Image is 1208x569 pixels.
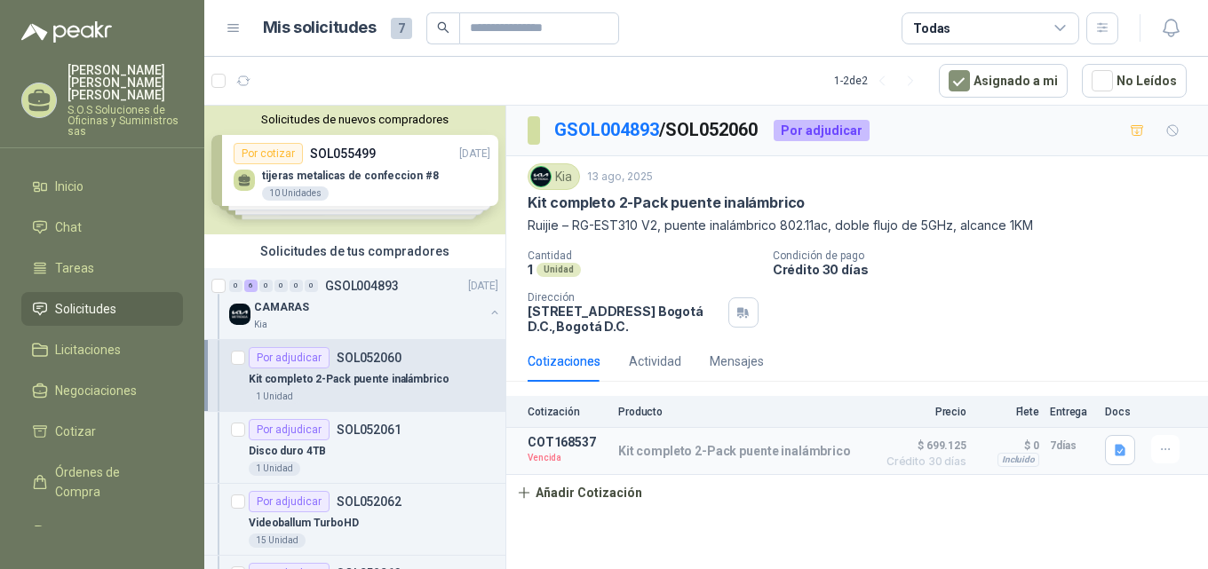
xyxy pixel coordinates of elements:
[536,263,581,277] div: Unidad
[21,333,183,367] a: Licitaciones
[21,374,183,407] a: Negociaciones
[244,280,258,292] div: 6
[528,406,608,418] p: Cotización
[21,170,183,203] a: Inicio
[249,533,306,548] div: 15 Unidad
[249,491,330,512] div: Por adjudicar
[204,340,505,412] a: Por adjudicarSOL052060Kit completo 2-Pack puente inalámbrico1 Unidad
[55,340,121,360] span: Licitaciones
[528,249,759,262] p: Cantidad
[468,278,498,295] p: [DATE]
[337,423,401,436] p: SOL052061
[528,304,721,334] p: [STREET_ADDRESS] Bogotá D.C. , Bogotá D.C.
[68,64,183,101] p: [PERSON_NAME] [PERSON_NAME] [PERSON_NAME]
[55,381,137,400] span: Negociaciones
[325,280,399,292] p: GSOL004893
[1105,406,1140,418] p: Docs
[1082,64,1187,98] button: No Leídos
[21,251,183,285] a: Tareas
[21,21,112,43] img: Logo peakr
[68,105,183,137] p: S.O.S Soluciones de Oficinas y Suministros sas
[55,217,82,237] span: Chat
[204,106,505,234] div: Solicitudes de nuevos compradoresPor cotizarSOL055499[DATE] tijeras metalicas de confeccion #810 ...
[290,280,303,292] div: 0
[528,435,608,449] p: COT168537
[528,449,608,467] p: Vencida
[204,234,505,268] div: Solicitudes de tus compradores
[997,453,1039,467] div: Incluido
[55,422,96,441] span: Cotizar
[21,415,183,448] a: Cotizar
[55,258,94,278] span: Tareas
[834,67,925,95] div: 1 - 2 de 2
[21,516,183,549] a: Remisiones
[254,299,309,316] p: CAMARAS
[528,291,721,304] p: Dirección
[528,262,533,277] p: 1
[249,443,326,460] p: Disco duro 4TB
[55,523,121,542] span: Remisiones
[618,406,867,418] p: Producto
[21,210,183,244] a: Chat
[554,119,659,140] a: GSOL004893
[249,347,330,368] div: Por adjudicar
[229,275,502,332] a: 0 6 0 0 0 0 GSOL004893[DATE] Company LogoCAMARASKia
[249,390,300,404] div: 1 Unidad
[249,371,449,388] p: Kit completo 2-Pack puente inalámbrico
[977,435,1039,456] p: $ 0
[229,280,242,292] div: 0
[1050,406,1094,418] p: Entrega
[629,352,681,371] div: Actividad
[773,262,1201,277] p: Crédito 30 días
[528,194,805,212] p: Kit completo 2-Pack puente inalámbrico
[1050,435,1094,456] p: 7 días
[774,120,870,141] div: Por adjudicar
[249,462,300,476] div: 1 Unidad
[913,19,950,38] div: Todas
[878,406,966,418] p: Precio
[710,352,764,371] div: Mensajes
[204,412,505,484] a: Por adjudicarSOL052061Disco duro 4TB1 Unidad
[337,352,401,364] p: SOL052060
[878,456,966,467] span: Crédito 30 días
[506,475,652,510] button: Añadir Cotización
[773,249,1201,262] p: Condición de pago
[554,116,759,144] p: / SOL052060
[204,484,505,556] a: Por adjudicarSOL052062Videoballum TurboHD15 Unidad
[618,444,851,458] p: Kit completo 2-Pack puente inalámbrico
[939,64,1068,98] button: Asignado a mi
[528,352,600,371] div: Cotizaciones
[259,280,273,292] div: 0
[55,299,116,319] span: Solicitudes
[531,167,551,186] img: Company Logo
[305,280,318,292] div: 0
[528,216,1187,235] p: Ruijie – RG-EST310 V2, puente inalámbrico 802.11ac, doble flujo de 5GHz, alcance 1KM
[21,455,183,509] a: Órdenes de Compra
[249,515,359,532] p: Videoballum TurboHD
[274,280,288,292] div: 0
[211,113,498,126] button: Solicitudes de nuevos compradores
[587,169,653,186] p: 13 ago, 2025
[977,406,1039,418] p: Flete
[263,15,377,41] h1: Mis solicitudes
[55,177,83,196] span: Inicio
[528,163,580,190] div: Kia
[21,292,183,326] a: Solicitudes
[249,419,330,440] div: Por adjudicar
[878,435,966,456] span: $ 699.125
[437,21,449,34] span: search
[229,304,250,325] img: Company Logo
[55,462,166,502] span: Órdenes de Compra
[391,18,412,39] span: 7
[337,495,401,508] p: SOL052062
[254,318,267,332] p: Kia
